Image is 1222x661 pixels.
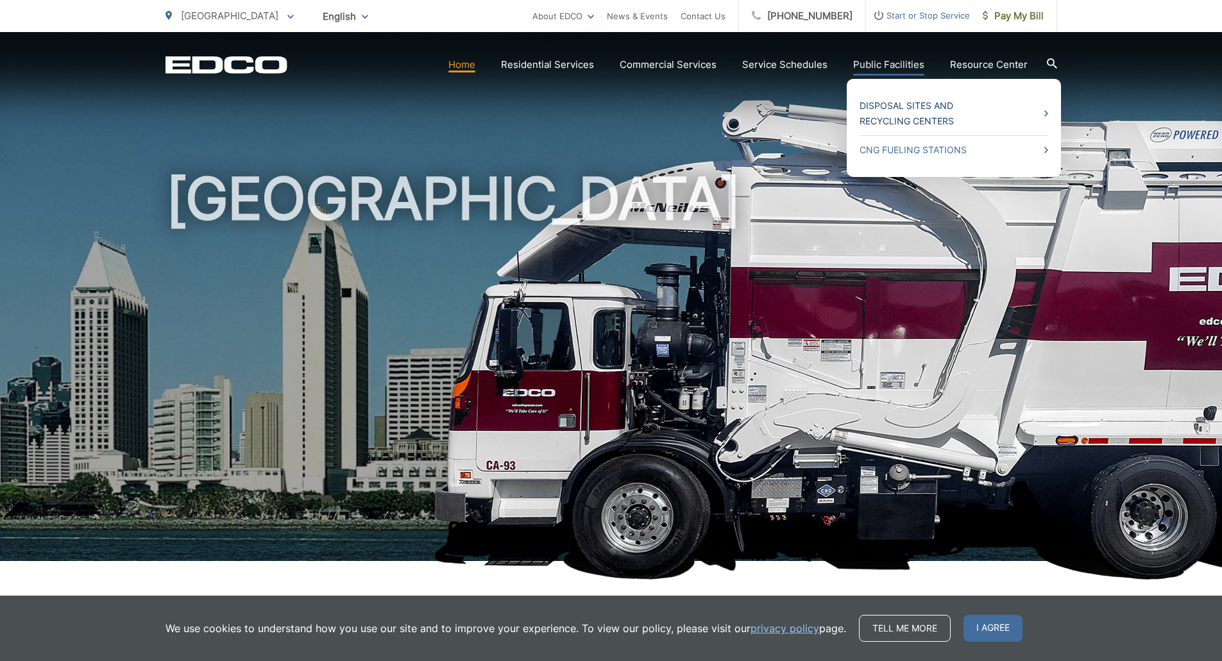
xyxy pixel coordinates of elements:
[751,621,819,636] a: privacy policy
[181,10,278,22] span: [GEOGRAPHIC_DATA]
[313,5,378,28] span: English
[448,57,475,72] a: Home
[963,615,1023,642] span: I agree
[860,98,1048,129] a: Disposal Sites and Recycling Centers
[165,56,287,74] a: EDCD logo. Return to the homepage.
[620,57,717,72] a: Commercial Services
[859,615,951,642] a: Tell me more
[532,8,594,24] a: About EDCO
[742,57,827,72] a: Service Schedules
[165,621,846,636] p: We use cookies to understand how you use our site and to improve your experience. To view our pol...
[860,142,1048,158] a: CNG Fueling Stations
[950,57,1028,72] a: Resource Center
[983,8,1044,24] span: Pay My Bill
[853,57,924,72] a: Public Facilities
[607,8,668,24] a: News & Events
[501,57,594,72] a: Residential Services
[165,167,1057,573] h1: [GEOGRAPHIC_DATA]
[681,8,726,24] a: Contact Us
